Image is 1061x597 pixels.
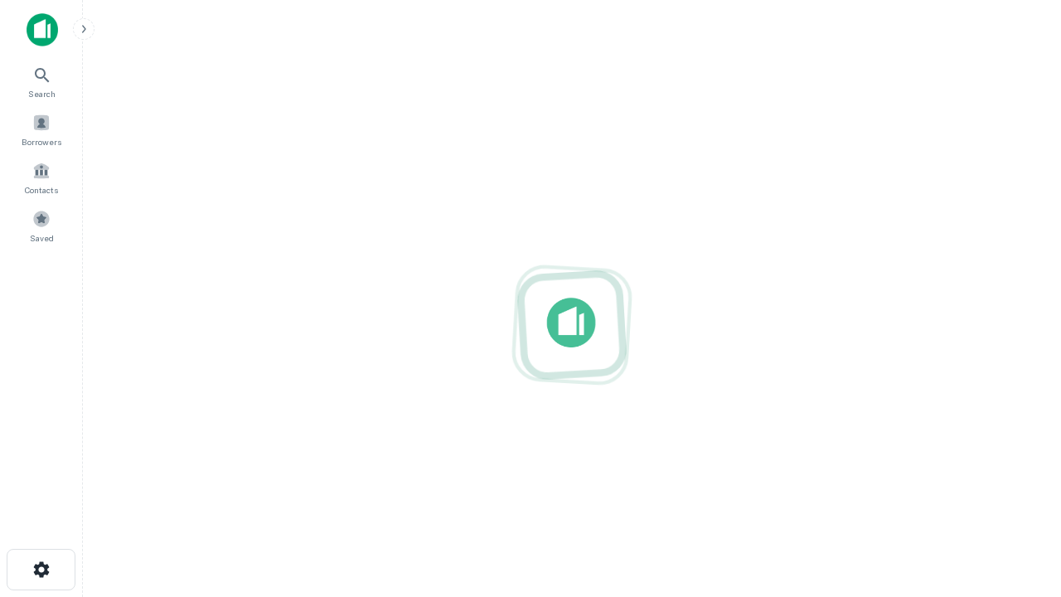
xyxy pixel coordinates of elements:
img: capitalize-icon.png [27,13,58,46]
span: Saved [30,231,54,245]
a: Contacts [5,155,78,200]
iframe: Chat Widget [978,411,1061,491]
span: Search [28,87,56,100]
span: Borrowers [22,135,61,148]
a: Search [5,59,78,104]
span: Contacts [25,183,58,197]
a: Saved [5,203,78,248]
a: Borrowers [5,107,78,152]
